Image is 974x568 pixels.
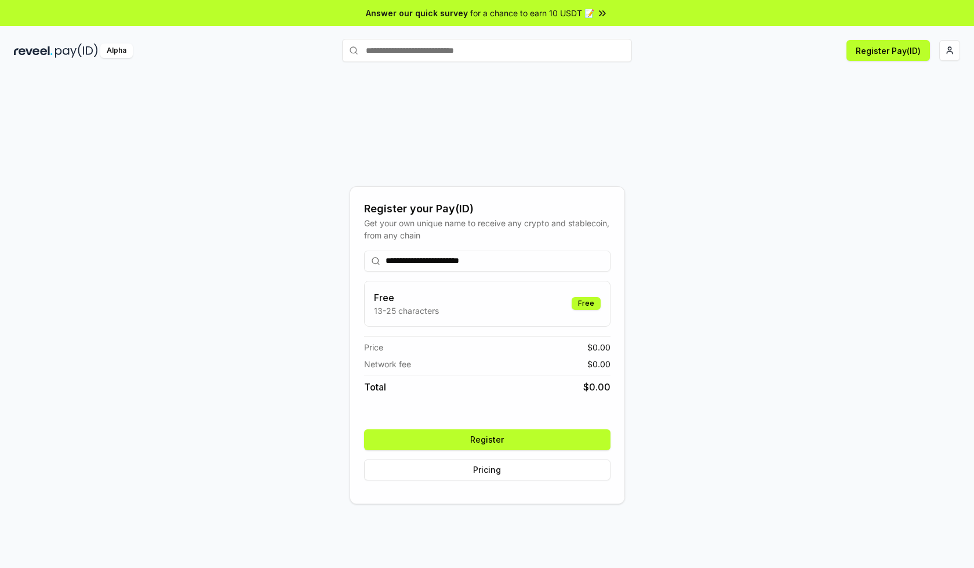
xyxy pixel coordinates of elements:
button: Pricing [364,460,610,480]
div: Register your Pay(ID) [364,201,610,217]
h3: Free [374,291,439,305]
button: Register Pay(ID) [846,40,930,61]
span: Answer our quick survey [366,7,468,19]
p: 13-25 characters [374,305,439,317]
div: Get your own unique name to receive any crypto and stablecoin, from any chain [364,217,610,241]
span: $ 0.00 [587,358,610,370]
span: $ 0.00 [583,380,610,394]
span: for a chance to earn 10 USDT 📝 [470,7,594,19]
span: Network fee [364,358,411,370]
div: Alpha [100,44,133,58]
button: Register [364,429,610,450]
span: Price [364,341,383,353]
img: pay_id [55,44,98,58]
div: Free [572,297,601,310]
span: $ 0.00 [587,341,610,353]
img: reveel_dark [14,44,53,58]
span: Total [364,380,386,394]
